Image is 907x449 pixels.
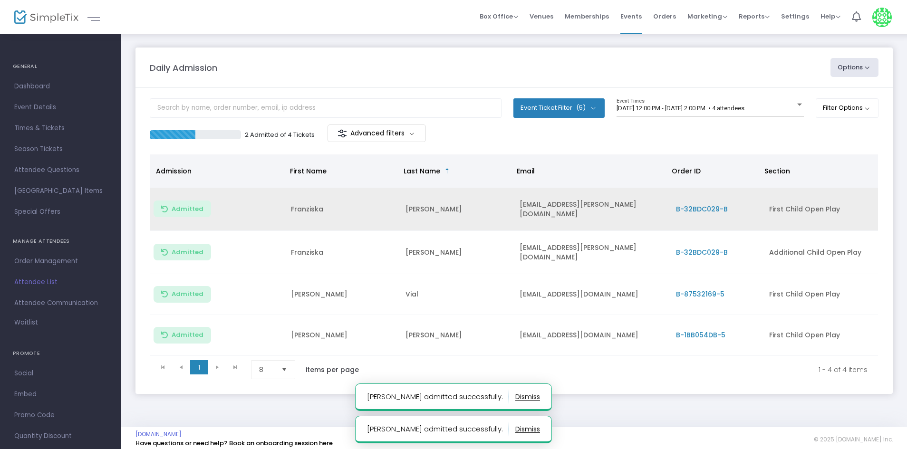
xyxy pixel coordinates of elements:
[285,188,400,231] td: Franziska
[676,330,725,340] span: B-1BB054DB-5
[763,231,878,274] td: Additional Child Open Play
[14,430,107,442] span: Quantity Discount
[14,164,107,176] span: Attendee Questions
[514,274,670,315] td: [EMAIL_ADDRESS][DOMAIN_NAME]
[367,389,509,404] p: [PERSON_NAME] admitted successfully.
[150,154,878,356] div: Data table
[328,124,426,142] m-button: Advanced filters
[763,188,878,231] td: First Child Open Play
[530,4,553,29] span: Venues
[517,166,535,176] span: Email
[14,297,107,309] span: Attendee Communication
[285,315,400,356] td: [PERSON_NAME]
[14,367,107,380] span: Social
[278,361,291,379] button: Select
[154,201,211,217] button: Admitted
[400,231,514,274] td: [PERSON_NAME]
[172,205,203,213] span: Admitted
[154,286,211,303] button: Admitted
[14,409,107,421] span: Promo Code
[763,315,878,356] td: First Child Open Play
[290,166,327,176] span: First Name
[676,248,728,257] span: B-32BDC029-B
[739,12,770,21] span: Reports
[154,327,211,344] button: Admitted
[617,105,744,112] span: [DATE] 12:00 PM - [DATE] 2:00 PM • 4 attendees
[576,104,586,112] span: (5)
[154,244,211,260] button: Admitted
[13,344,108,363] h4: PROMOTE
[285,231,400,274] td: Franziska
[150,61,217,74] m-panel-title: Daily Admission
[515,421,540,437] button: dismiss
[135,430,182,438] a: [DOMAIN_NAME]
[14,206,107,218] span: Special Offers
[190,360,208,374] span: Page 1
[764,166,790,176] span: Section
[620,4,642,29] span: Events
[514,315,670,356] td: [EMAIL_ADDRESS][DOMAIN_NAME]
[14,122,107,134] span: Times & Tickets
[653,4,676,29] span: Orders
[676,204,728,214] span: B-32BDC029-B
[13,232,108,251] h4: MANAGE ATTENDEES
[259,365,274,374] span: 8
[820,12,840,21] span: Help
[135,439,333,448] a: Have questions or need help? Book an onboarding session here
[763,274,878,315] td: First Child Open Play
[514,231,670,274] td: [EMAIL_ADDRESS][PERSON_NAME][DOMAIN_NAME]
[14,318,38,327] span: Waitlist
[687,12,727,21] span: Marketing
[150,98,502,118] input: Search by name, order number, email, ip address
[285,274,400,315] td: [PERSON_NAME]
[14,101,107,114] span: Event Details
[515,389,540,404] button: dismiss
[513,98,605,117] button: Event Ticket Filter(5)
[14,388,107,401] span: Embed
[400,188,514,231] td: [PERSON_NAME]
[172,331,203,339] span: Admitted
[672,166,701,176] span: Order ID
[404,166,440,176] span: Last Name
[338,129,347,138] img: filter
[565,4,609,29] span: Memberships
[379,360,868,379] kendo-pager-info: 1 - 4 of 4 items
[676,289,724,299] span: B-87532169-5
[480,12,518,21] span: Box Office
[444,167,451,175] span: Sortable
[172,290,203,298] span: Admitted
[306,365,359,374] label: items per page
[14,185,107,197] span: [GEOGRAPHIC_DATA] Items
[816,98,879,117] button: Filter Options
[781,4,809,29] span: Settings
[156,166,192,176] span: Admission
[367,421,509,437] p: [PERSON_NAME] admitted successfully.
[172,248,203,256] span: Admitted
[13,57,108,76] h4: GENERAL
[14,255,107,267] span: Order Management
[514,188,670,231] td: [EMAIL_ADDRESS][PERSON_NAME][DOMAIN_NAME]
[14,80,107,93] span: Dashboard
[400,274,514,315] td: Vial
[814,436,893,443] span: © 2025 [DOMAIN_NAME] Inc.
[400,315,514,356] td: [PERSON_NAME]
[14,276,107,288] span: Attendee List
[14,143,107,155] span: Season Tickets
[830,58,879,77] button: Options
[245,130,315,140] p: 2 Admitted of 4 Tickets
